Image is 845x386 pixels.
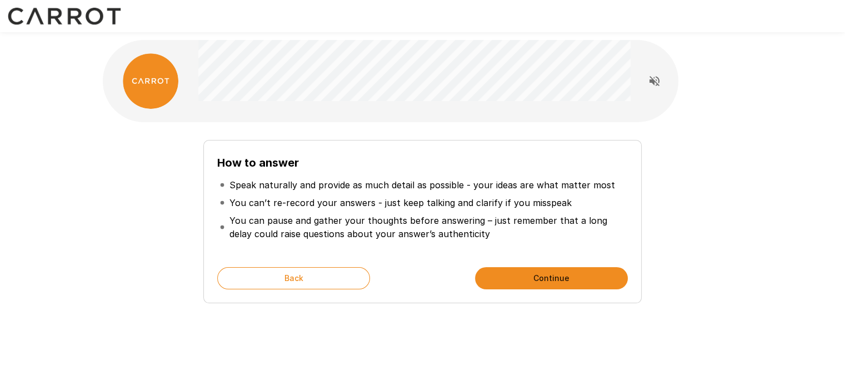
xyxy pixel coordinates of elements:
[475,267,628,289] button: Continue
[643,70,666,92] button: Read questions aloud
[123,53,178,109] img: carrot_logo.png
[229,196,572,209] p: You can’t re-record your answers - just keep talking and clarify if you misspeak
[229,178,615,192] p: Speak naturally and provide as much detail as possible - your ideas are what matter most
[217,267,370,289] button: Back
[217,156,299,169] b: How to answer
[229,214,625,240] p: You can pause and gather your thoughts before answering – just remember that a long delay could r...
